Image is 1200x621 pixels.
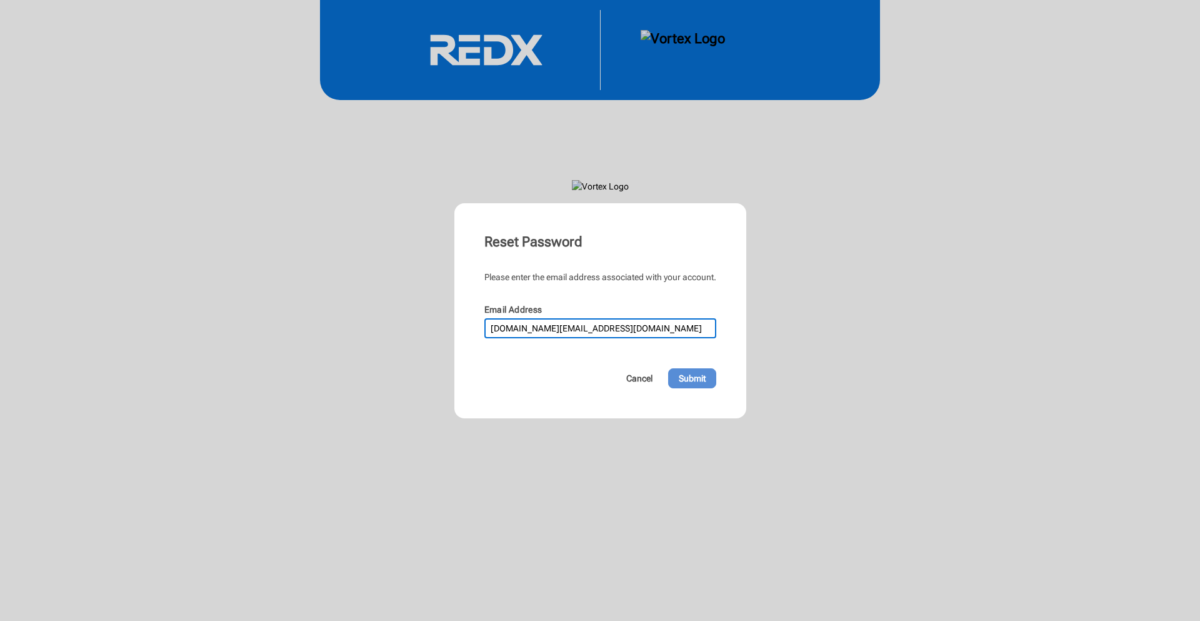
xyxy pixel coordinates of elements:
[679,372,706,385] span: Submit
[616,368,663,388] button: Cancel
[484,305,542,315] label: Email Address
[484,271,716,283] div: Please enter the email address associated with your account.
[668,368,716,388] button: Submit
[626,372,652,385] span: Cancel
[484,233,716,251] div: Reset Password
